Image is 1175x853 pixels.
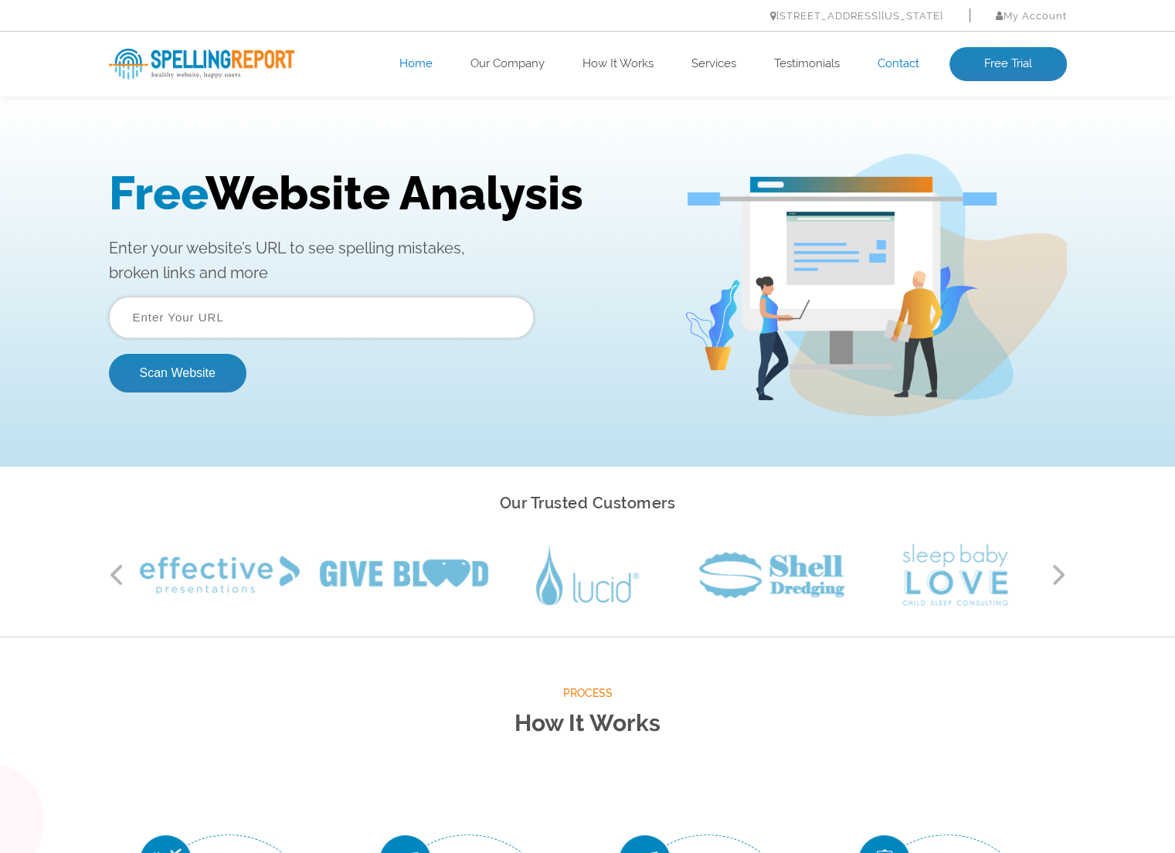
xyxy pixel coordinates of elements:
[902,544,1008,606] img: Sleep Baby Love
[109,63,661,117] h1: Website Analysis
[536,545,639,605] img: Lucid
[109,684,1067,703] span: Process
[688,89,997,103] img: Free Webiste Analysis
[109,490,1067,517] h2: Our Trusted Customers
[109,250,246,289] button: Scan Website
[109,63,205,117] span: Free
[109,563,124,586] button: Previous
[699,552,844,598] img: Shell Dredging
[109,132,661,182] p: Enter your website’s URL to see spelling mistakes, broken links and more
[140,556,300,594] img: Effective
[109,193,534,235] input: Enter Your URL
[1051,563,1067,586] button: Next
[320,559,488,590] img: Give Blood
[684,50,1067,313] img: Free Webiste Analysis
[109,703,1067,744] h2: How It Works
